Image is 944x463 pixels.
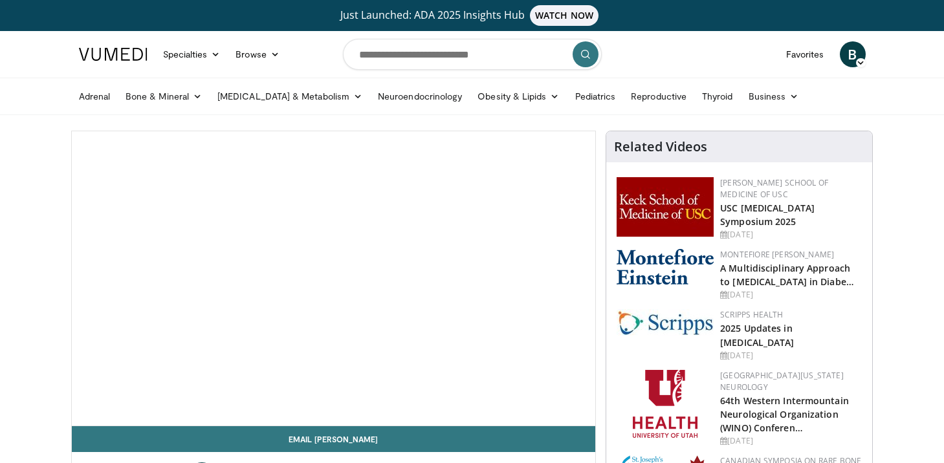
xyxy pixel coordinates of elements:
a: [PERSON_NAME] School of Medicine of USC [720,177,828,200]
a: Adrenal [71,83,118,109]
a: Reproductive [623,83,694,109]
a: Obesity & Lipids [470,83,567,109]
a: [GEOGRAPHIC_DATA][US_STATE] Neurology [720,370,844,393]
a: Montefiore [PERSON_NAME] [720,249,834,260]
a: Neuroendocrinology [370,83,470,109]
img: 7b941f1f-d101-407a-8bfa-07bd47db01ba.png.150x105_q85_autocrop_double_scale_upscale_version-0.2.jpg [617,177,714,237]
a: Business [741,83,807,109]
a: Browse [228,41,287,67]
div: [DATE] [720,289,862,301]
a: 64th Western Intermountain Neurological Organization (WINO) Conferen… [720,394,849,434]
span: WATCH NOW [530,5,598,26]
img: VuMedi Logo [79,48,148,61]
div: [DATE] [720,229,862,241]
a: Email [PERSON_NAME] [72,426,596,452]
a: Just Launched: ADA 2025 Insights HubWATCH NOW [81,5,864,26]
a: 2025 Updates in [MEDICAL_DATA] [720,322,794,348]
input: Search topics, interventions [343,39,602,70]
img: b0142b4c-93a1-4b58-8f91-5265c282693c.png.150x105_q85_autocrop_double_scale_upscale_version-0.2.png [617,249,714,285]
a: Scripps Health [720,309,783,320]
a: Favorites [778,41,832,67]
a: Specialties [155,41,228,67]
div: [DATE] [720,350,862,361]
a: A Multidisciplinary Approach to [MEDICAL_DATA] in Diabe… [720,262,854,288]
div: [DATE] [720,435,862,447]
a: Bone & Mineral [118,83,210,109]
a: USC [MEDICAL_DATA] Symposium 2025 [720,202,815,228]
h4: Related Videos [614,139,707,155]
a: Thyroid [694,83,741,109]
img: f6362829-b0a3-407d-a044-59546adfd345.png.150x105_q85_autocrop_double_scale_upscale_version-0.2.png [633,370,697,438]
img: c9f2b0b7-b02a-4276-a72a-b0cbb4230bc1.jpg.150x105_q85_autocrop_double_scale_upscale_version-0.2.jpg [617,309,714,336]
video-js: Video Player [72,131,596,426]
a: [MEDICAL_DATA] & Metabolism [210,83,370,109]
a: Pediatrics [567,83,624,109]
a: B [840,41,866,67]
